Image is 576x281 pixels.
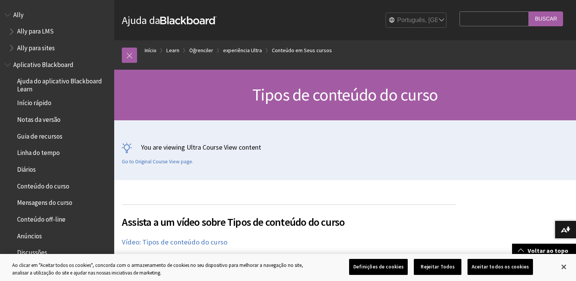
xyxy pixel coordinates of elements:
span: Ally para LMS [17,25,54,35]
div: Ao clicar em "Aceitar todos os cookies", concorda com o armazenamento de cookies no seu dispositi... [12,262,317,276]
span: Discussões [17,246,47,257]
span: Diários [17,163,36,173]
a: Início [145,46,156,55]
span: Tipos de conteúdo do curso [252,84,438,105]
a: experiência Ultra [223,46,262,55]
span: Aplicativo Blackboard [13,58,73,69]
button: Rejeitar Todos [414,259,461,275]
span: Conteúdo off-line [17,213,65,223]
nav: Book outline for Anthology Ally Help [5,8,110,54]
a: Conteúdo em Seus cursos [272,46,332,55]
p: You are viewing Ultra Course View content [122,142,568,152]
a: Learn [166,46,179,55]
strong: Blackboard [160,16,217,24]
a: Go to Original Course View page. [122,158,193,165]
span: Mensagens do curso [17,196,72,207]
h2: Assista a um vídeo sobre Tipos de conteúdo do curso [122,204,456,230]
span: Ajuda do aplicativo Blackboard Learn [17,75,109,93]
a: Vídeo: Tipos de conteúdo do curso [122,238,227,247]
span: Linha do tempo [17,147,60,157]
span: Notas da versão [17,113,61,123]
a: Ajuda daBlackboard [122,13,217,27]
button: Fechar [555,259,572,275]
span: Ally [13,8,24,19]
a: Öğrenciler [189,46,213,55]
span: Conteúdo do curso [17,180,69,190]
span: Guia de recursos [17,130,62,140]
a: Voltar ao topo [512,244,576,258]
span: Início rápido [17,97,51,107]
button: Aceitar todos os cookies [468,259,533,275]
button: Definições de cookies [349,259,408,275]
span: Anúncios [17,230,42,240]
input: Buscar [529,11,563,26]
select: Site Language Selector [386,13,447,28]
span: Ally para sites [17,42,55,52]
